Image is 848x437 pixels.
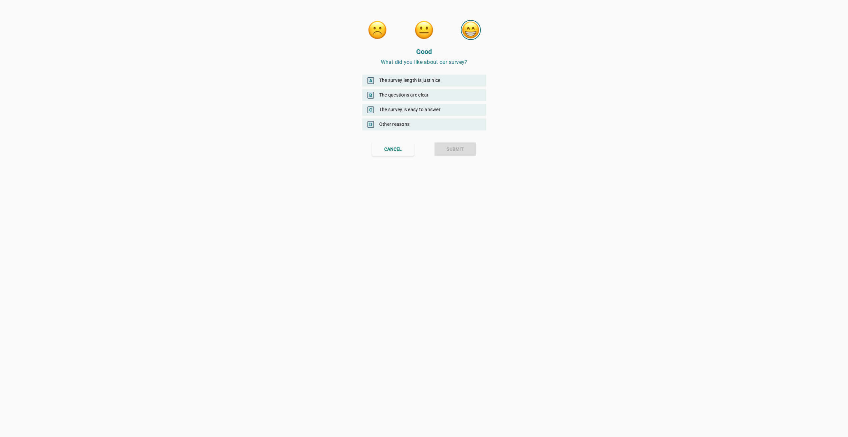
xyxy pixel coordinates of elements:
[372,142,414,156] button: CANCEL
[362,89,486,101] div: The questions are clear
[368,107,374,113] span: C
[362,118,486,130] div: Other reasons
[384,146,402,153] div: CANCEL
[368,92,374,99] span: B
[381,59,467,65] span: What did you like about our survey?
[362,104,486,116] div: The survey is easy to answer
[368,77,374,84] span: A
[362,75,486,87] div: The survey length is just nice
[416,48,432,56] strong: Good
[368,121,374,128] span: D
